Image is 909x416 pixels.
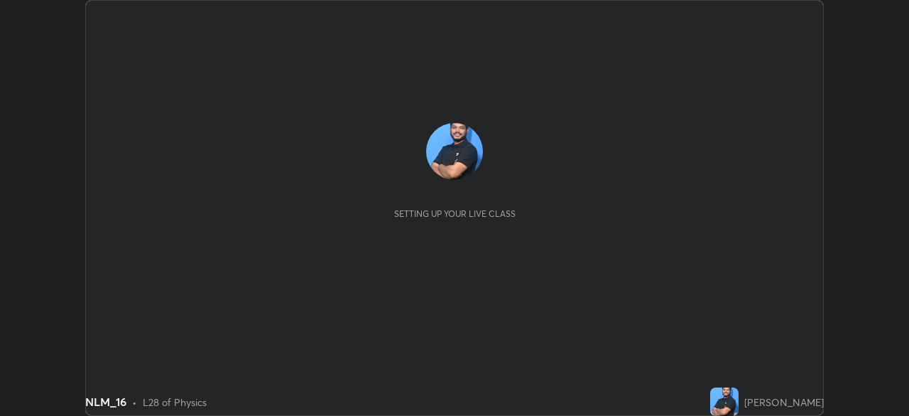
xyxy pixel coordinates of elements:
[710,388,739,416] img: f2301bd397bc4cf78b0e65b0791dc59c.jpg
[143,395,207,410] div: L28 of Physics
[426,123,483,180] img: f2301bd397bc4cf78b0e65b0791dc59c.jpg
[394,208,516,219] div: Setting up your live class
[85,393,126,410] div: NLM_16
[132,395,137,410] div: •
[744,395,824,410] div: [PERSON_NAME]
